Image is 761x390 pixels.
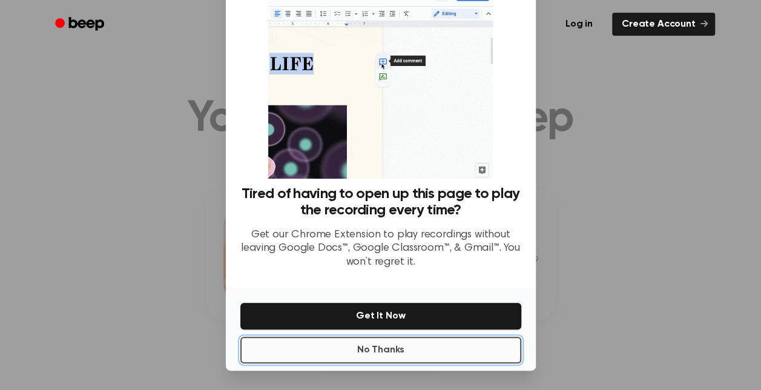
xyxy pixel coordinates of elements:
[553,10,605,38] a: Log in
[240,303,521,329] button: Get It Now
[47,13,115,36] a: Beep
[612,13,715,36] a: Create Account
[240,228,521,269] p: Get our Chrome Extension to play recordings without leaving Google Docs™, Google Classroom™, & Gm...
[240,337,521,363] button: No Thanks
[240,186,521,219] h3: Tired of having to open up this page to play the recording every time?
